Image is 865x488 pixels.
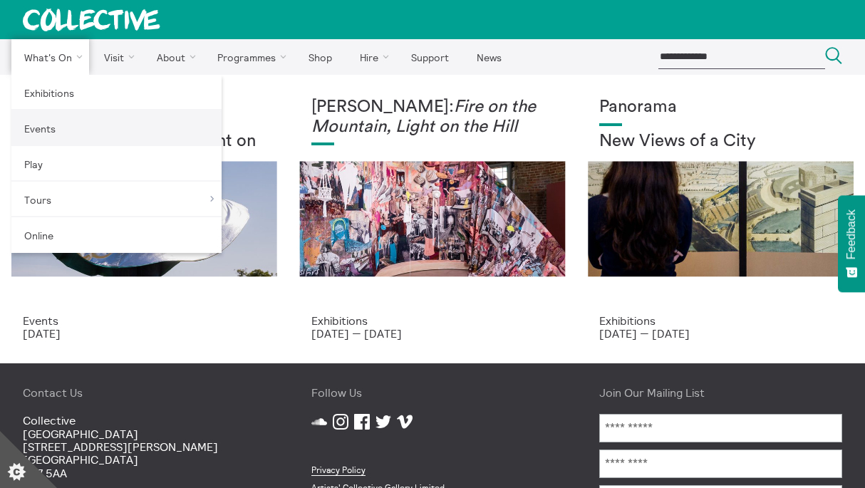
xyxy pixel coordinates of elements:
[11,217,222,253] a: Online
[289,75,577,363] a: Photo: Eoin Carey [PERSON_NAME]:Fire on the Mountain, Light on the Hill Exhibitions [DATE] — [DATE]
[92,39,142,75] a: Visit
[23,414,266,479] p: Collective [GEOGRAPHIC_DATA] [STREET_ADDRESS][PERSON_NAME] [GEOGRAPHIC_DATA] EH7 5AA
[348,39,396,75] a: Hire
[599,132,842,152] h2: New Views of a City
[845,209,858,259] span: Feedback
[205,39,294,75] a: Programmes
[23,327,266,340] p: [DATE]
[599,314,842,327] p: Exhibitions
[11,146,222,182] a: Play
[599,386,842,399] h4: Join Our Mailing List
[311,98,536,135] em: Fire on the Mountain, Light on the Hill
[11,110,222,146] a: Events
[11,39,89,75] a: What's On
[311,386,554,399] h4: Follow Us
[11,182,222,217] a: Tours
[311,327,554,340] p: [DATE] — [DATE]
[576,75,865,363] a: Collective Panorama June 2025 small file 8 Panorama New Views of a City Exhibitions [DATE] — [DATE]
[398,39,461,75] a: Support
[296,39,344,75] a: Shop
[11,75,222,110] a: Exhibitions
[599,327,842,340] p: [DATE] — [DATE]
[23,314,266,327] p: Events
[311,314,554,327] p: Exhibitions
[464,39,514,75] a: News
[311,98,554,137] h1: [PERSON_NAME]:
[311,464,366,476] a: Privacy Policy
[599,98,842,118] h1: Panorama
[838,195,865,292] button: Feedback - Show survey
[23,386,266,399] h4: Contact Us
[144,39,202,75] a: About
